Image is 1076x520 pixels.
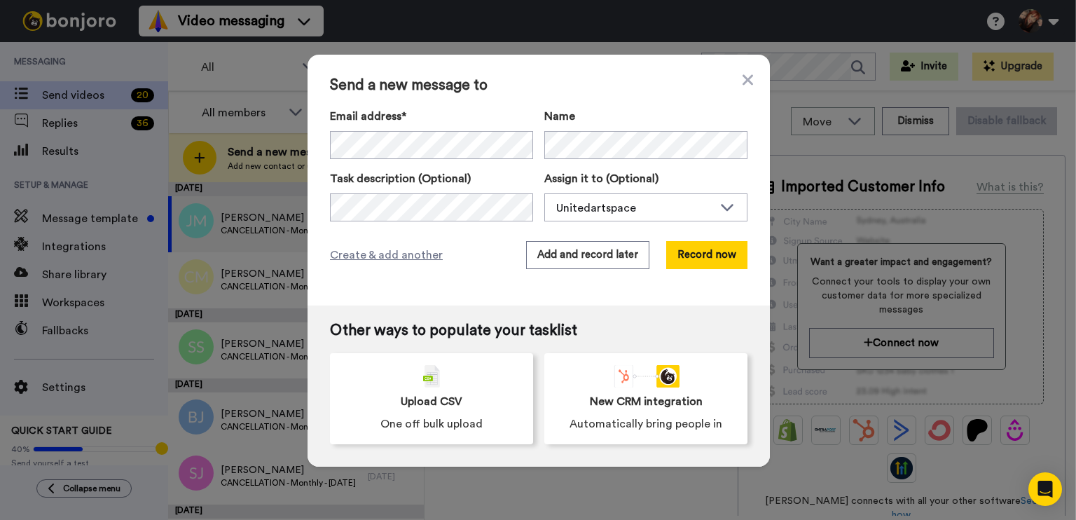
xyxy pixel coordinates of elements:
[380,416,483,432] span: One off bulk upload
[570,416,722,432] span: Automatically bring people in
[401,393,462,410] span: Upload CSV
[526,241,649,269] button: Add and record later
[330,322,747,339] span: Other ways to populate your tasklist
[330,77,747,94] span: Send a new message to
[590,393,703,410] span: New CRM integration
[1028,472,1062,506] div: Open Intercom Messenger
[544,170,747,187] label: Assign it to (Optional)
[330,170,533,187] label: Task description (Optional)
[556,200,713,217] div: Unitedartspace
[423,365,440,388] img: csv-grey.png
[330,108,533,125] label: Email address*
[544,108,575,125] span: Name
[330,247,443,264] span: Create & add another
[666,241,747,269] button: Record now
[612,365,680,388] div: animation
